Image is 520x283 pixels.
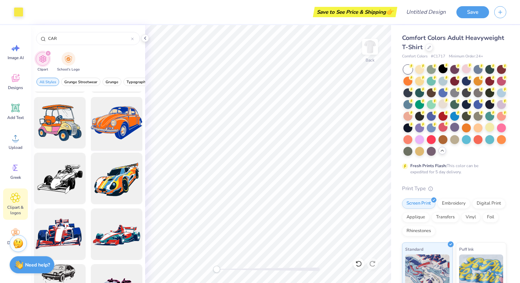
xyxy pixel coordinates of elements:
span: Upload [9,145,22,150]
button: filter button [61,78,100,86]
button: filter button [36,52,50,72]
span: Designs [8,85,23,90]
span: Add Text [7,115,24,120]
div: Transfers [432,212,459,222]
div: Rhinestones [402,226,435,236]
span: Grunge Streetwear [64,79,97,85]
button: filter button [36,78,59,86]
div: Vinyl [461,212,480,222]
div: Digital Print [472,198,506,209]
div: This color can be expedited for 5 day delivery. [410,163,495,175]
span: All Styles [40,79,56,85]
span: Clipart [37,67,48,72]
img: School's Logo Image [65,55,72,63]
span: Typography [127,79,148,85]
div: Back [366,57,375,63]
div: Print Type [402,185,506,193]
span: Greek [10,175,21,180]
div: Foil [483,212,499,222]
span: Minimum Order: 24 + [449,54,483,59]
span: Grunge [106,79,118,85]
button: filter button [57,52,80,72]
button: filter button [102,78,121,86]
button: Save [456,6,489,18]
span: Clipart & logos [4,205,27,216]
strong: Fresh Prints Flash: [410,163,447,168]
span: 👉 [386,8,393,16]
div: filter for Clipart [36,52,50,72]
span: Decorate [7,240,24,246]
span: Comfort Colors Adult Heavyweight T-Shirt [402,34,504,51]
div: Save to See Price & Shipping [315,7,396,17]
span: Standard [405,246,423,253]
span: Puff Ink [459,246,474,253]
span: School's Logo [57,67,80,72]
button: filter button [123,78,151,86]
input: Try "Stars" [47,35,131,42]
div: Embroidery [437,198,470,209]
span: Comfort Colors [402,54,427,59]
input: Untitled Design [401,5,451,19]
div: filter for School's Logo [57,52,80,72]
img: Back [363,40,377,54]
div: Screen Print [402,198,435,209]
div: Applique [402,212,430,222]
img: Clipart Image [39,55,47,63]
span: Image AI [8,55,24,61]
div: Accessibility label [213,266,220,273]
strong: Need help? [25,262,50,268]
span: # C1717 [431,54,445,59]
